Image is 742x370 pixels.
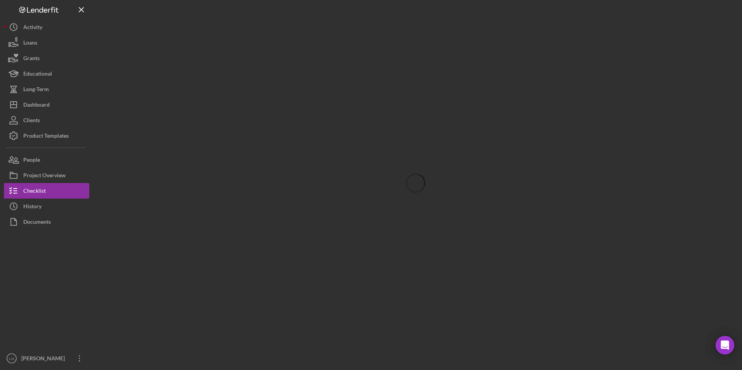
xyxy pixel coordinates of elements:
text: LG [9,356,14,361]
div: Checklist [23,183,46,201]
div: Clients [23,112,40,130]
button: History [4,199,89,214]
button: Product Templates [4,128,89,144]
div: Dashboard [23,97,50,114]
button: Grants [4,50,89,66]
button: Loans [4,35,89,50]
div: Long-Term [23,81,49,99]
button: Clients [4,112,89,128]
button: Documents [4,214,89,230]
div: Educational [23,66,52,83]
div: Documents [23,214,51,232]
button: Dashboard [4,97,89,112]
div: Loans [23,35,37,52]
div: Product Templates [23,128,69,145]
div: History [23,199,42,216]
button: Long-Term [4,81,89,97]
button: Educational [4,66,89,81]
div: People [23,152,40,169]
div: Activity [23,19,42,37]
div: Grants [23,50,40,68]
button: Activity [4,19,89,35]
button: Checklist [4,183,89,199]
button: Project Overview [4,168,89,183]
div: Open Intercom Messenger [716,336,734,354]
button: People [4,152,89,168]
div: Project Overview [23,168,66,185]
button: LG[PERSON_NAME] [4,351,89,366]
div: [PERSON_NAME] [19,351,70,368]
